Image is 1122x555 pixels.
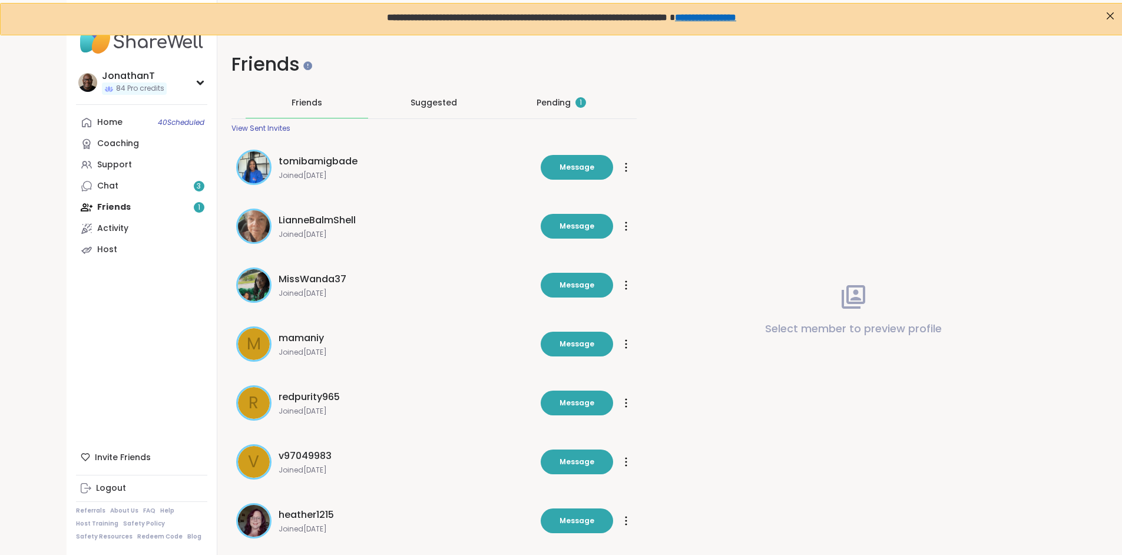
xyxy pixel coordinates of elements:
[541,391,613,415] button: Message
[231,124,290,133] div: View Sent Invites
[560,457,594,467] span: Message
[238,151,270,183] img: tomibamigbade
[143,507,155,515] a: FAQ
[238,210,270,242] img: LianneBalmShell
[160,507,174,515] a: Help
[76,133,207,154] a: Coaching
[97,117,123,128] div: Home
[765,321,942,337] p: Select member to preview profile
[76,520,118,528] a: Host Training
[1102,5,1117,20] div: Close Step
[560,280,594,290] span: Message
[97,138,139,150] div: Coaching
[279,508,334,522] span: heather1215
[292,97,322,108] span: Friends
[560,339,594,349] span: Message
[560,221,594,232] span: Message
[541,508,613,533] button: Message
[76,19,207,60] img: ShareWell Nav Logo
[76,176,207,197] a: Chat3
[76,507,105,515] a: Referrals
[279,524,534,534] span: Joined [DATE]
[560,162,594,173] span: Message
[248,450,259,474] span: v
[187,533,201,541] a: Blog
[541,155,613,180] button: Message
[541,273,613,298] button: Message
[303,61,312,70] iframe: Spotlight
[238,505,270,537] img: heather1215
[279,289,534,298] span: Joined [DATE]
[279,465,534,475] span: Joined [DATE]
[279,390,340,404] span: redpurity965
[76,154,207,176] a: Support
[110,507,138,515] a: About Us
[76,112,207,133] a: Home40Scheduled
[97,159,132,171] div: Support
[102,70,167,82] div: JonathanT
[279,331,324,345] span: mamaniy
[137,533,183,541] a: Redeem Code
[96,483,126,494] div: Logout
[231,51,637,78] h1: Friends
[580,98,582,108] span: 1
[238,269,270,301] img: MissWanda37
[123,520,165,528] a: Safety Policy
[560,516,594,526] span: Message
[249,391,259,415] span: r
[279,272,346,286] span: MissWanda37
[279,407,534,416] span: Joined [DATE]
[97,180,118,192] div: Chat
[279,230,534,239] span: Joined [DATE]
[116,84,164,94] span: 84 Pro credits
[158,118,204,127] span: 40 Scheduled
[537,97,586,108] div: Pending
[247,332,261,356] span: m
[541,450,613,474] button: Message
[411,97,457,108] span: Suggested
[76,218,207,239] a: Activity
[76,447,207,468] div: Invite Friends
[560,398,594,408] span: Message
[97,223,128,234] div: Activity
[279,213,356,227] span: LianneBalmShell
[279,348,534,357] span: Joined [DATE]
[76,478,207,499] a: Logout
[76,533,133,541] a: Safety Resources
[279,449,332,463] span: v97049983
[541,332,613,356] button: Message
[279,154,358,169] span: tomibamigbade
[78,73,97,92] img: JonathanT
[76,239,207,260] a: Host
[279,171,534,180] span: Joined [DATE]
[541,214,613,239] button: Message
[197,181,201,191] span: 3
[97,244,117,256] div: Host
